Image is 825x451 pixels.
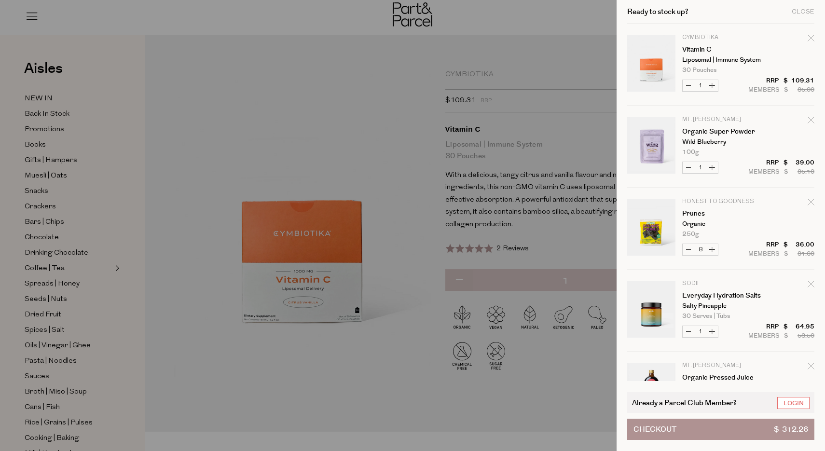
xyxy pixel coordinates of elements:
p: Organic [682,221,757,227]
span: Checkout [633,419,676,439]
input: QTY Prunes [694,244,706,255]
div: Remove Organic Super Powder [808,115,814,128]
p: Honest to Goodness [682,199,757,205]
input: QTY Everyday Hydration Salts [694,326,706,337]
a: Organic Pressed Juice [682,374,757,381]
a: Prunes [682,210,757,217]
input: QTY Vitamin C [694,80,706,91]
a: Organic Super Powder [682,128,757,135]
p: Mt. [PERSON_NAME] [682,117,757,123]
div: Remove Organic Pressed Juice [808,361,814,374]
span: 30 Pouches [682,67,716,73]
button: Checkout$ 312.26 [627,419,814,440]
a: Vitamin C [682,46,757,53]
a: Login [777,397,810,409]
p: Wild Blueberry [682,139,757,145]
p: Sodii [682,281,757,287]
div: Remove Prunes [808,197,814,210]
div: Remove Vitamin C [808,33,814,46]
span: $ 312.26 [774,419,808,439]
span: Already a Parcel Club Member? [632,397,737,408]
p: Salty Pineapple [682,303,757,309]
input: QTY Organic Super Powder [694,162,706,173]
p: Liposomal | Immune System [682,57,757,63]
span: 100g [682,149,699,155]
h2: Ready to stock up? [627,8,688,15]
div: Close [792,9,814,15]
a: Everyday Hydration Salts [682,292,757,299]
span: 30 Serves | Tubs [682,313,730,319]
p: Cymbiotika [682,35,757,41]
p: Mt. [PERSON_NAME] [682,363,757,369]
span: 250g [682,231,699,237]
div: Remove Everyday Hydration Salts [808,279,814,292]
